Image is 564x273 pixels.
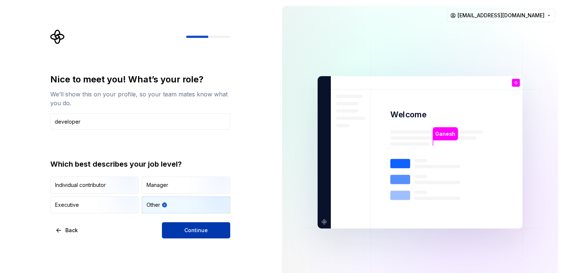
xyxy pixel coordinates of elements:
[50,159,230,169] div: Which best describes your job level?
[184,227,208,234] span: Continue
[50,222,84,238] button: Back
[390,109,426,120] p: Welcome
[50,90,230,107] div: We’ll show this on your profile, so your team mates know what you do.
[50,29,65,44] svg: Supernova Logo
[162,222,230,238] button: Continue
[65,227,78,234] span: Back
[435,130,455,138] p: Ganesh
[447,9,555,22] button: [EMAIL_ADDRESS][DOMAIN_NAME]
[55,201,79,209] div: Executive
[55,181,106,189] div: Individual contributor
[458,12,545,19] span: [EMAIL_ADDRESS][DOMAIN_NAME]
[50,113,230,130] input: Job title
[514,81,517,85] p: G
[50,74,230,85] div: Nice to meet you! What’s your role?
[147,181,168,189] div: Manager
[147,201,160,209] div: Other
